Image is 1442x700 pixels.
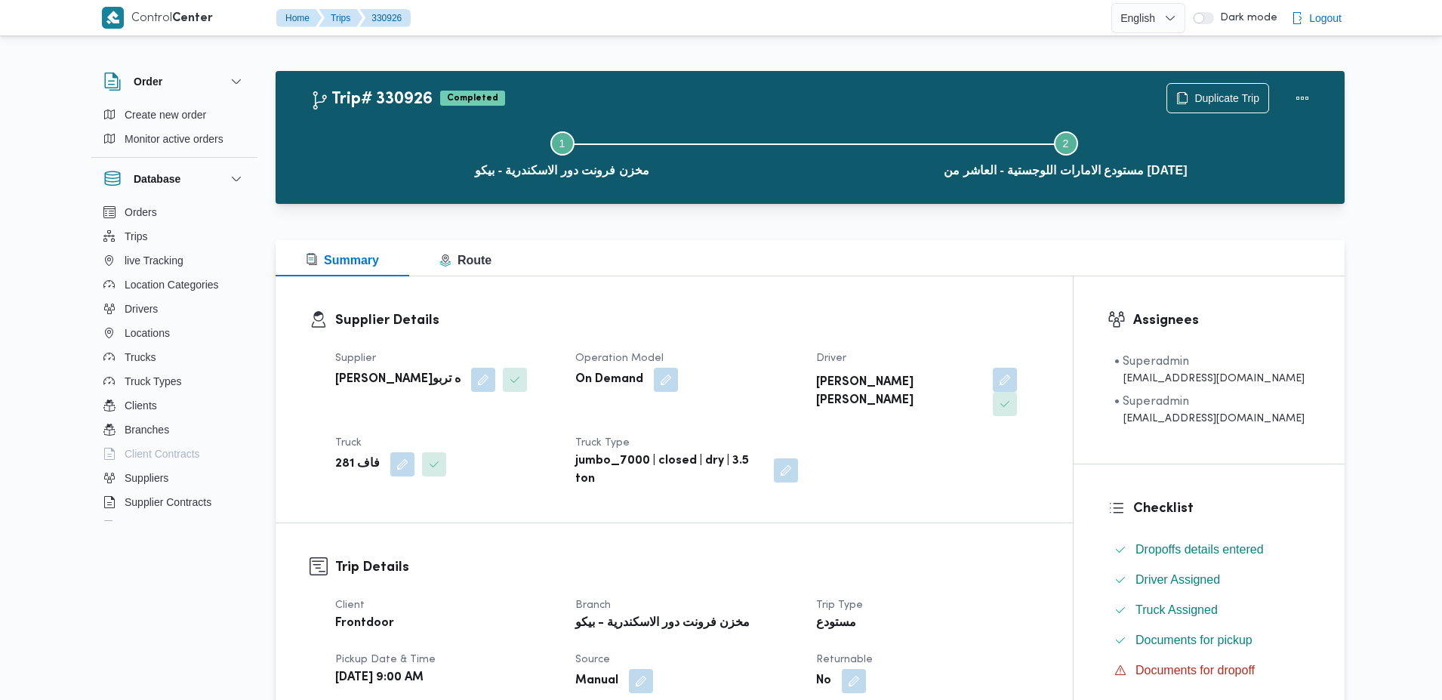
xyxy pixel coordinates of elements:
[125,372,181,390] span: Truck Types
[310,113,814,192] button: مخزن فرونت دور الاسكندرية - بيكو
[97,514,251,538] button: Devices
[97,418,251,442] button: Branches
[1063,137,1069,150] span: 2
[319,9,362,27] button: Trips
[559,137,565,150] span: 1
[97,442,251,466] button: Client Contracts
[91,200,257,527] div: Database
[335,371,461,389] b: [PERSON_NAME]ه تربو
[335,557,1039,578] h3: Trip Details
[97,224,251,248] button: Trips
[335,655,436,665] span: Pickup date & time
[335,669,424,687] b: [DATE] 9:00 AM
[816,655,873,665] span: Returnable
[97,103,251,127] button: Create new order
[1135,634,1253,646] span: Documents for pickup
[97,393,251,418] button: Clients
[575,452,763,489] b: jumbo_7000 | closed | dry | 3.5 ton
[97,321,251,345] button: Locations
[102,7,124,29] img: X8yXhbKr1z7QwAAAABJRU5ErkJggg==
[1166,83,1269,113] button: Duplicate Trip
[125,469,168,487] span: Suppliers
[944,162,1187,180] span: مستودع الامارات اللوجستية - العاشر من [DATE]
[276,9,322,27] button: Home
[575,615,750,633] b: مخزن فرونت دور الاسكندرية - بيكو
[1135,601,1218,619] span: Truck Assigned
[125,251,183,270] span: live Tracking
[1135,573,1220,586] span: Driver Assigned
[575,353,664,363] span: Operation Model
[1114,353,1305,371] div: • Superadmin
[134,170,180,188] h3: Database
[575,438,630,448] span: Truck Type
[816,600,863,610] span: Trip Type
[1133,498,1311,519] h3: Checklist
[1108,568,1311,592] button: Driver Assigned
[306,254,379,267] span: Summary
[97,466,251,490] button: Suppliers
[335,600,365,610] span: Client
[125,276,219,294] span: Location Categories
[1135,541,1264,559] span: Dropoffs details entered
[97,273,251,297] button: Location Categories
[125,106,206,124] span: Create new order
[125,348,156,366] span: Trucks
[125,324,170,342] span: Locations
[1194,89,1259,107] span: Duplicate Trip
[1114,393,1305,411] div: • Superadmin
[816,374,982,410] b: [PERSON_NAME] [PERSON_NAME]
[1114,393,1305,427] span: • Superadmin mostafa.elrouby@illa.com.eg
[335,455,380,473] b: فاف 281
[103,72,245,91] button: Order
[125,493,211,511] span: Supplier Contracts
[97,200,251,224] button: Orders
[1135,664,1255,677] span: Documents for dropoff
[1135,571,1220,589] span: Driver Assigned
[125,445,200,463] span: Client Contracts
[575,371,643,389] b: On Demand
[335,310,1039,331] h3: Supplier Details
[1135,603,1218,616] span: Truck Assigned
[97,297,251,321] button: Drivers
[1108,598,1311,622] button: Truck Assigned
[125,396,157,415] span: Clients
[15,640,63,685] iframe: chat widget
[447,94,498,103] b: Completed
[575,655,610,665] span: Source
[359,9,411,27] button: 330926
[1108,628,1311,652] button: Documents for pickup
[97,369,251,393] button: Truck Types
[310,90,433,109] h2: Trip# 330926
[97,248,251,273] button: live Tracking
[91,103,257,157] div: Order
[1135,543,1264,556] span: Dropoffs details entered
[816,672,831,690] b: No
[1309,9,1342,27] span: Logout
[335,438,362,448] span: Truck
[125,130,223,148] span: Monitor active orders
[475,162,649,180] span: مخزن فرونت دور الاسكندرية - بيكو
[1114,353,1305,387] span: • Superadmin mostafa.emad@illa.com.eg
[1108,538,1311,562] button: Dropoffs details entered
[97,127,251,151] button: Monitor active orders
[125,300,158,318] span: Drivers
[97,345,251,369] button: Trucks
[134,72,162,91] h3: Order
[125,421,169,439] span: Branches
[816,353,846,363] span: Driver
[1287,83,1317,113] button: Actions
[125,227,148,245] span: Trips
[335,353,376,363] span: Supplier
[1214,12,1277,24] span: Dark mode
[172,13,213,24] b: Center
[335,615,394,633] b: Frontdoor
[103,170,245,188] button: Database
[1114,411,1305,427] div: [EMAIL_ADDRESS][DOMAIN_NAME]
[816,615,856,633] b: مستودع
[814,113,1317,192] button: مستودع الامارات اللوجستية - العاشر من [DATE]
[1108,658,1311,683] button: Documents for dropoff
[125,203,157,221] span: Orders
[97,490,251,514] button: Supplier Contracts
[1285,3,1348,33] button: Logout
[1114,371,1305,387] div: [EMAIL_ADDRESS][DOMAIN_NAME]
